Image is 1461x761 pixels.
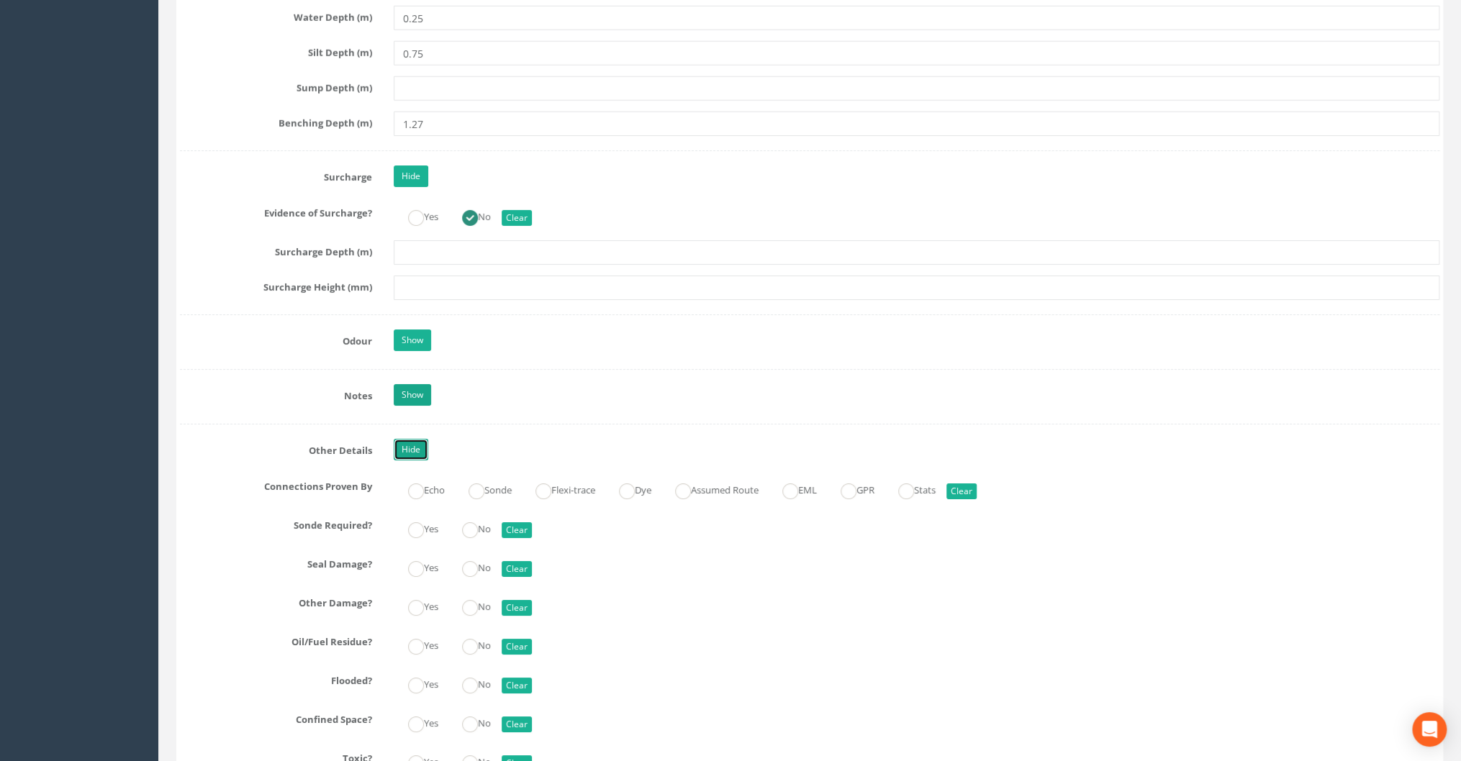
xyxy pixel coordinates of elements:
label: No [448,711,491,732]
label: Silt Depth (m) [169,41,383,60]
a: Hide [394,165,428,187]
label: Assumed Route [661,478,759,499]
label: Other Damage? [169,591,383,610]
label: GPR [826,478,874,499]
a: Show [394,384,431,406]
label: Flexi-trace [521,478,595,499]
label: Oil/Fuel Residue? [169,630,383,649]
label: Notes [169,384,383,403]
label: Yes [394,205,438,226]
label: Dye [605,478,651,499]
label: Water Depth (m) [169,6,383,24]
label: Evidence of Surcharge? [169,201,383,220]
div: Open Intercom Messenger [1412,712,1447,747]
label: Yes [394,556,438,577]
label: Benching Depth (m) [169,111,383,130]
label: Connections Proven By [169,475,383,493]
label: Flooded? [169,669,383,688]
button: Clear [502,210,532,226]
label: No [448,205,491,226]
label: Sump Depth (m) [169,76,383,95]
label: No [448,556,491,577]
label: EML [768,478,817,499]
a: Show [394,329,431,351]
button: Clear [502,522,532,538]
button: Clear [946,483,977,499]
label: Other Details [169,439,383,457]
label: Yes [394,595,438,616]
label: Yes [394,673,438,693]
button: Clear [502,561,532,577]
button: Clear [502,716,532,732]
label: Yes [394,634,438,655]
label: No [448,595,491,616]
a: Hide [394,439,428,460]
label: No [448,673,491,693]
label: Yes [394,517,438,538]
label: Seal Damage? [169,552,383,571]
label: Echo [394,478,445,499]
label: Sonde Required? [169,514,383,532]
label: Odour [169,329,383,348]
label: Sonde [454,478,512,499]
label: Confined Space? [169,708,383,726]
label: No [448,634,491,655]
button: Clear [502,639,532,655]
label: Surcharge Depth (m) [169,240,383,259]
button: Clear [502,678,532,693]
label: Yes [394,711,438,732]
label: Stats [884,478,936,499]
button: Clear [502,600,532,616]
label: No [448,517,491,538]
label: Surcharge Height (mm) [169,275,383,294]
label: Surcharge [169,165,383,184]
